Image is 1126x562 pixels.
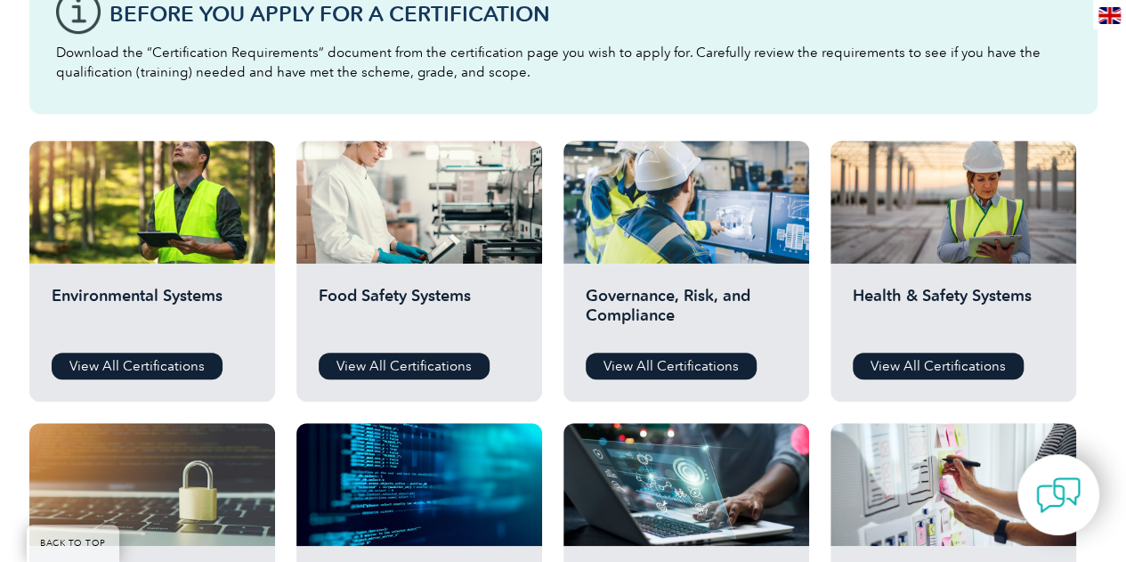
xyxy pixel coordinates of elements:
[27,525,119,562] a: BACK TO TOP
[56,43,1071,82] p: Download the “Certification Requirements” document from the certification page you wish to apply ...
[1098,7,1121,24] img: en
[586,353,757,379] a: View All Certifications
[52,286,253,339] h2: Environmental Systems
[52,353,223,379] a: View All Certifications
[319,286,520,339] h2: Food Safety Systems
[853,353,1024,379] a: View All Certifications
[1036,473,1081,517] img: contact-chat.png
[586,286,787,339] h2: Governance, Risk, and Compliance
[319,353,490,379] a: View All Certifications
[853,286,1054,339] h2: Health & Safety Systems
[109,3,1071,25] h3: Before You Apply For a Certification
